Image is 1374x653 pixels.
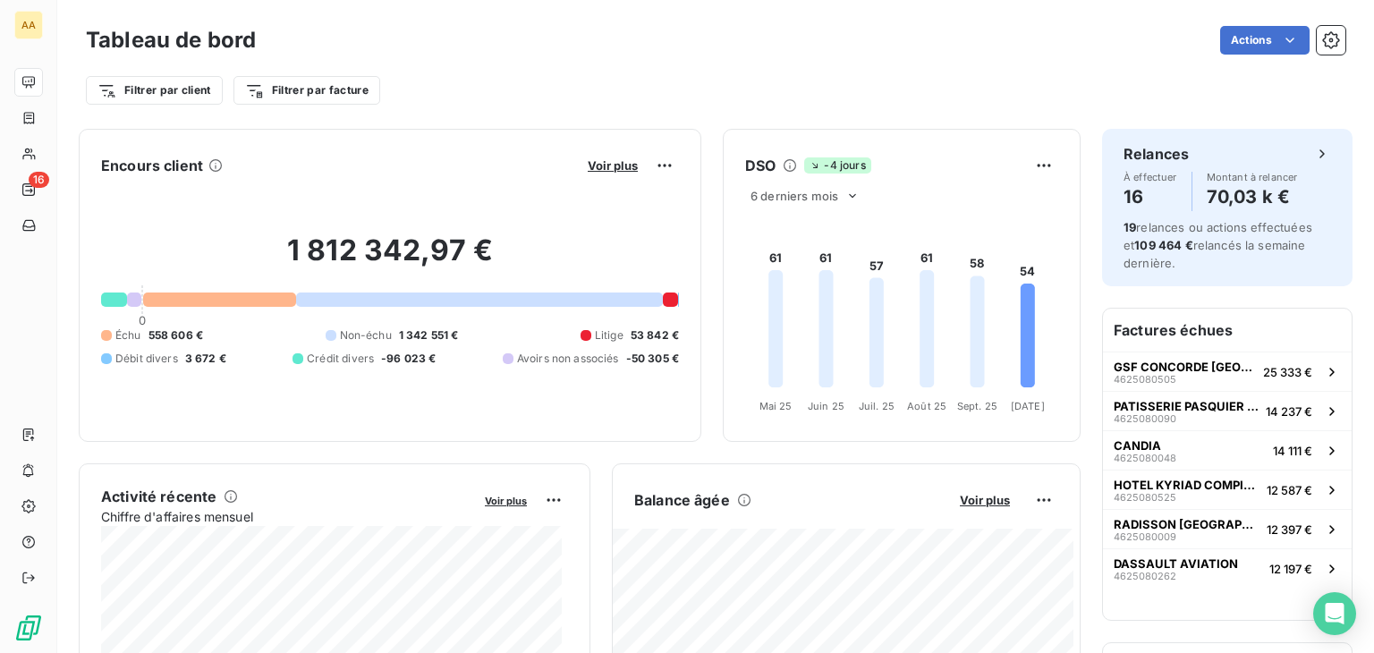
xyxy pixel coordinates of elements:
span: Crédit divers [307,351,374,367]
button: Voir plus [582,157,643,174]
h2: 1 812 342,97 € [101,233,679,286]
span: À effectuer [1124,172,1177,182]
span: 3 672 € [185,351,226,367]
span: Litige [595,327,623,343]
span: 53 842 € [631,327,679,343]
span: HOTEL KYRIAD COMPIEGNE [1114,478,1259,492]
span: 4625080090 [1114,413,1176,424]
span: 19 [1124,220,1136,234]
span: 558 606 € [148,327,203,343]
span: Voir plus [588,158,638,173]
span: 4625080009 [1114,531,1176,542]
span: Avoirs non associés [517,351,619,367]
span: -4 jours [804,157,870,174]
span: 25 333 € [1263,365,1312,379]
button: GSF CONCORDE [GEOGRAPHIC_DATA]462508050525 333 € [1103,352,1352,391]
button: Filtrer par client [86,76,223,105]
h3: Tableau de bord [86,24,256,56]
span: Échu [115,327,141,343]
span: RADISSON [GEOGRAPHIC_DATA][PERSON_NAME] [1114,517,1259,531]
button: DASSAULT AVIATION462508026212 197 € [1103,548,1352,588]
tspan: [DATE] [1011,400,1045,412]
span: relances ou actions effectuées et relancés la semaine dernière. [1124,220,1312,270]
button: Voir plus [954,492,1015,508]
div: AA [14,11,43,39]
button: RADISSON [GEOGRAPHIC_DATA][PERSON_NAME]462508000912 397 € [1103,509,1352,548]
span: Non-échu [340,327,392,343]
span: 4625080505 [1114,374,1176,385]
span: 12 197 € [1269,562,1312,576]
span: PATISSERIE PASQUIER VRON [1114,399,1259,413]
h4: 16 [1124,182,1177,211]
div: Open Intercom Messenger [1313,592,1356,635]
span: 12 397 € [1267,522,1312,537]
h6: Relances [1124,143,1189,165]
tspan: Juil. 25 [859,400,895,412]
span: 109 464 € [1134,238,1192,252]
img: Logo LeanPay [14,614,43,642]
span: 4625080525 [1114,492,1176,503]
span: 4625080262 [1114,571,1176,581]
span: 16 [29,172,49,188]
span: GSF CONCORDE [GEOGRAPHIC_DATA] [1114,360,1256,374]
tspan: Sept. 25 [957,400,997,412]
span: 0 [139,313,146,327]
span: 1 342 551 € [399,327,459,343]
span: Débit divers [115,351,178,367]
span: -96 023 € [381,351,436,367]
span: Chiffre d'affaires mensuel [101,507,472,526]
button: PATISSERIE PASQUIER VRON462508009014 237 € [1103,391,1352,430]
span: Montant à relancer [1207,172,1298,182]
span: DASSAULT AVIATION [1114,556,1238,571]
span: 4625080048 [1114,453,1176,463]
button: Voir plus [479,492,532,508]
h6: DSO [745,155,776,176]
span: CANDIA [1114,438,1161,453]
span: Voir plus [960,493,1010,507]
span: 12 587 € [1267,483,1312,497]
button: Actions [1220,26,1310,55]
span: 14 237 € [1266,404,1312,419]
span: 14 111 € [1273,444,1312,458]
h6: Factures échues [1103,309,1352,352]
h6: Balance âgée [634,489,730,511]
h6: Activité récente [101,486,216,507]
tspan: Juin 25 [808,400,844,412]
tspan: Mai 25 [759,400,793,412]
span: -50 305 € [626,351,679,367]
h4: 70,03 k € [1207,182,1298,211]
span: 6 derniers mois [751,189,838,203]
button: HOTEL KYRIAD COMPIEGNE462508052512 587 € [1103,470,1352,509]
tspan: Août 25 [907,400,946,412]
span: Voir plus [485,495,527,507]
button: CANDIA462508004814 111 € [1103,430,1352,470]
h6: Encours client [101,155,203,176]
button: Filtrer par facture [233,76,380,105]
